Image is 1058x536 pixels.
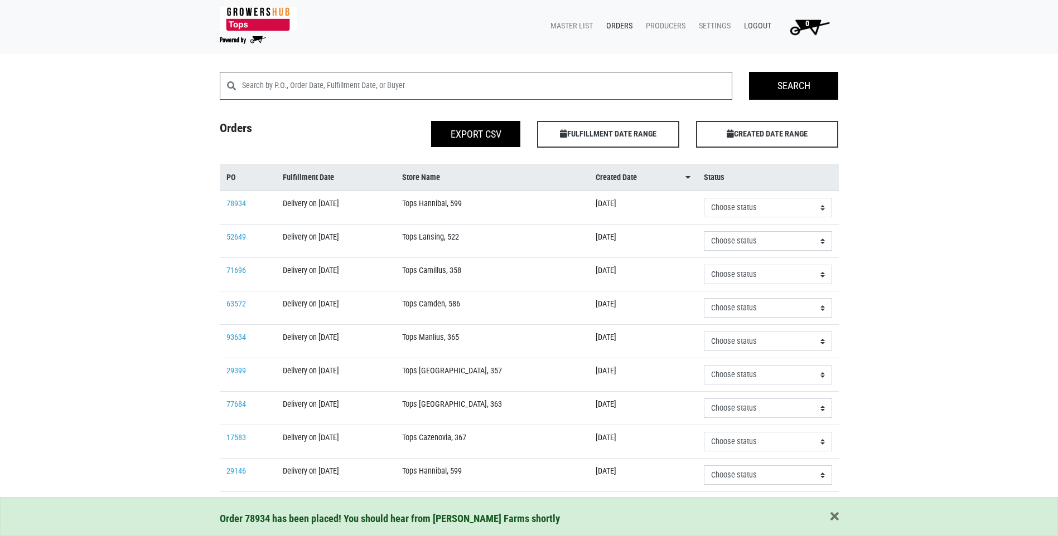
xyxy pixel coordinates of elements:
td: [DATE] [589,425,697,459]
td: Tops Hannibal, 599 [395,459,590,492]
input: Search [749,72,838,100]
a: 63572 [226,299,246,309]
span: PO [226,172,236,184]
td: [DATE] [589,325,697,358]
div: Order 78934 has been placed! You should hear from [PERSON_NAME] Farms shortly [220,511,839,527]
span: CREATED DATE RANGE [696,121,838,148]
span: Fulfillment Date [283,172,334,184]
a: Producers [637,16,690,37]
td: [DATE] [589,492,697,525]
button: Export CSV [431,121,520,147]
td: Delivery on [DATE] [276,291,395,325]
span: Created Date [596,172,637,184]
td: [DATE] [589,191,697,225]
td: Tops Hannibal, 599 [395,191,590,225]
td: [DATE] [589,225,697,258]
a: 71696 [226,266,246,275]
td: Tops Manlius, 365 [395,325,590,358]
td: Tops Lansing, 522 [395,225,590,258]
td: Tops Camillus, 358 [395,258,590,291]
td: [DATE] [589,258,697,291]
a: Master List [542,16,597,37]
td: Delivery on [DATE] [276,425,395,459]
a: Orders [597,16,637,37]
td: [DATE] [589,392,697,425]
td: Delivery on [DATE] [276,492,395,525]
a: Created Date [596,172,690,184]
td: Tops [GEOGRAPHIC_DATA], 363 [395,392,590,425]
span: Store Name [402,172,440,184]
td: Tops [PERSON_NAME], 596 [395,492,590,525]
a: 29399 [226,366,246,376]
span: 0 [805,19,809,28]
span: Status [704,172,724,184]
td: [DATE] [589,459,697,492]
a: 93634 [226,333,246,342]
span: FULFILLMENT DATE RANGE [537,121,679,148]
a: PO [226,172,269,184]
td: [DATE] [589,291,697,325]
a: 78934 [226,199,246,208]
td: Delivery on [DATE] [276,258,395,291]
a: 17583 [226,433,246,442]
td: Tops Camden, 586 [395,291,590,325]
a: Settings [690,16,735,37]
a: Store Name [402,172,583,184]
a: Logout [735,16,776,37]
img: Powered by Big Wheelbarrow [220,36,266,44]
td: Tops [GEOGRAPHIC_DATA], 357 [395,358,590,392]
a: 29146 [226,466,246,476]
h4: Orders [211,121,370,143]
td: Delivery on [DATE] [276,225,395,258]
td: Delivery on [DATE] [276,325,395,358]
a: Fulfillment Date [283,172,389,184]
img: 279edf242af8f9d49a69d9d2afa010fb.png [220,7,297,31]
a: 52649 [226,232,246,242]
td: [DATE] [589,358,697,392]
td: Tops Cazenovia, 367 [395,425,590,459]
a: 0 [776,16,839,38]
td: Delivery on [DATE] [276,191,395,225]
a: Status [704,172,832,184]
input: Search by P.O., Order Date, Fulfillment Date, or Buyer [242,72,733,100]
td: Delivery on [DATE] [276,392,395,425]
td: Delivery on [DATE] [276,358,395,392]
a: 77684 [226,399,246,409]
img: Cart [785,16,834,38]
td: Delivery on [DATE] [276,459,395,492]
